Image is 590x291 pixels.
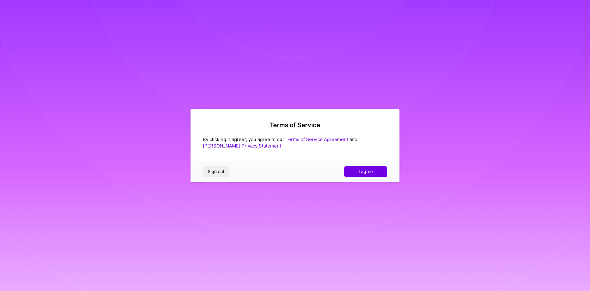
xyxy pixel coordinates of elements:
[285,136,348,142] a: Terms of Service Agreement
[203,121,387,129] h2: Terms of Service
[203,143,281,149] a: [PERSON_NAME] Privacy Statement
[203,166,229,177] button: Sign out
[208,168,224,175] span: Sign out
[203,136,387,149] div: By clicking "I agree", you agree to our and
[344,166,387,177] button: I agree
[359,168,373,175] span: I agree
